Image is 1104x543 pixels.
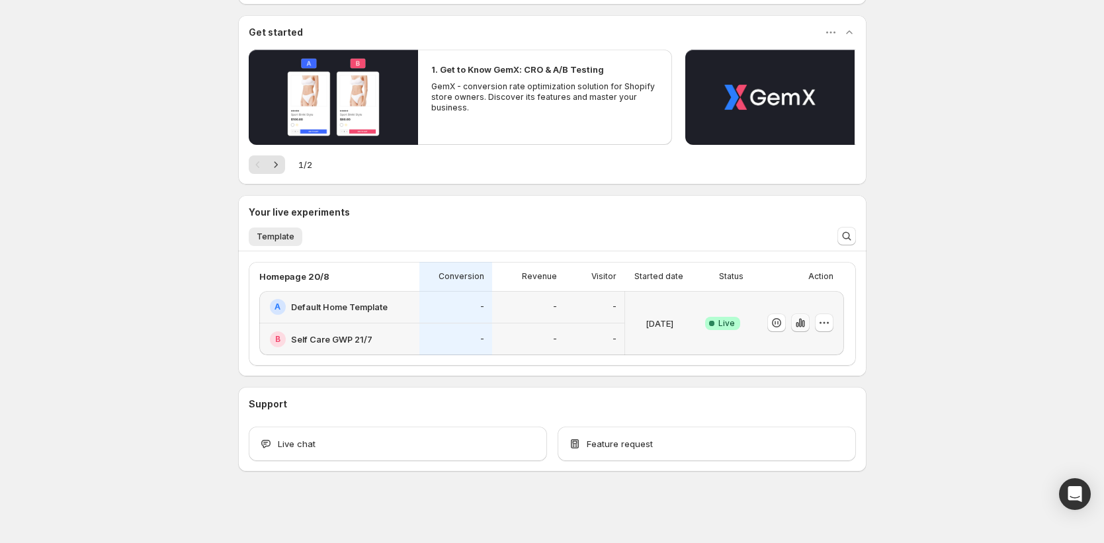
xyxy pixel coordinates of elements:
[431,81,659,113] p: GemX - conversion rate optimization solution for Shopify store owners. Discover its features and ...
[591,271,616,282] p: Visitor
[613,334,616,345] p: -
[522,271,557,282] p: Revenue
[249,206,350,219] h3: Your live experiments
[587,437,653,450] span: Feature request
[259,270,329,283] p: Homepage 20/8
[553,302,557,312] p: -
[553,334,557,345] p: -
[249,26,303,39] h3: Get started
[278,437,316,450] span: Live chat
[439,271,484,282] p: Conversion
[1059,478,1091,510] div: Open Intercom Messenger
[291,300,388,313] h2: Default Home Template
[646,317,673,330] p: [DATE]
[480,334,484,345] p: -
[808,271,833,282] p: Action
[249,397,287,411] h3: Support
[275,334,280,345] h2: B
[249,50,418,145] button: Play video
[718,318,735,329] span: Live
[634,271,683,282] p: Started date
[613,302,616,312] p: -
[249,155,285,174] nav: Pagination
[837,227,856,245] button: Search and filter results
[291,333,372,346] h2: Self Care GWP 21/7
[685,50,855,145] button: Play video
[267,155,285,174] button: Next
[257,231,294,242] span: Template
[719,271,743,282] p: Status
[480,302,484,312] p: -
[431,63,604,76] h2: 1. Get to Know GemX: CRO & A/B Testing
[275,302,280,312] h2: A
[298,158,312,171] span: 1 / 2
